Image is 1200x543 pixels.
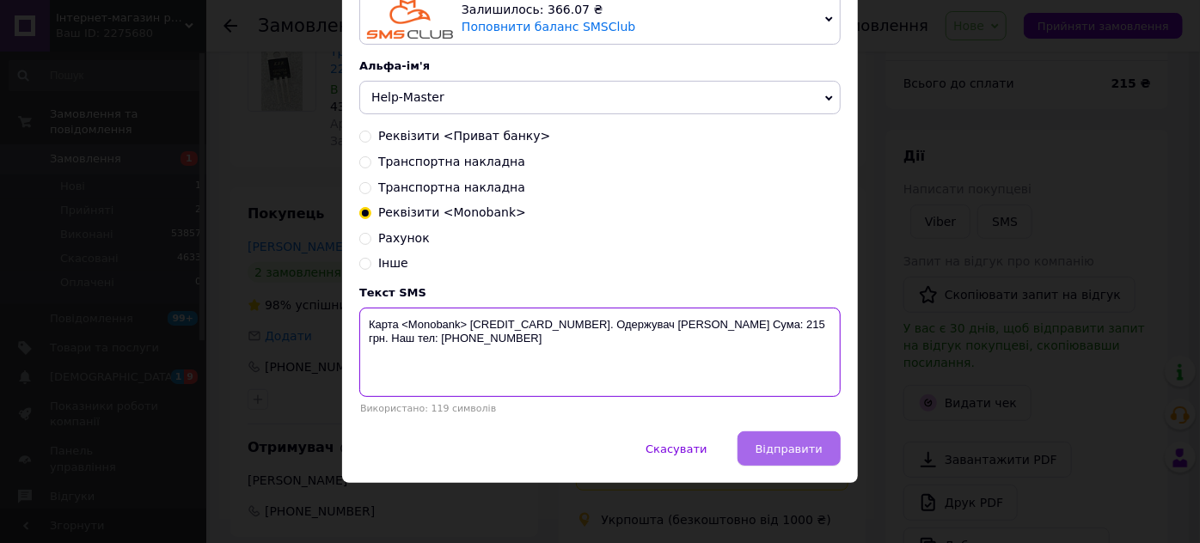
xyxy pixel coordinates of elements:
span: Help-Master [371,90,444,104]
button: Відправити [738,431,841,466]
div: Використано: 119 символів [359,403,841,414]
textarea: Карта <Monobank> [CREDIT_CARD_NUMBER]. Одержувач [PERSON_NAME] Сума: 215 грн. Наш тел: [PHONE_NUM... [359,308,841,397]
span: Відправити [756,442,823,455]
span: Альфа-ім'я [359,59,430,72]
span: Реквізити <Приват банку> [378,129,550,143]
div: Залишилось: 366.07 ₴ [462,2,818,19]
span: Інше [378,256,408,270]
button: Скасувати [628,431,725,466]
div: Текст SMS [359,286,841,299]
span: Рахунок [378,231,430,245]
span: Реквізити <Monobank> [378,205,526,219]
span: Скасувати [646,442,707,455]
span: Транспортна накладна [378,180,525,194]
span: Транспортна накладна [378,155,525,168]
a: Поповнити баланс SMSClub [462,20,635,34]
